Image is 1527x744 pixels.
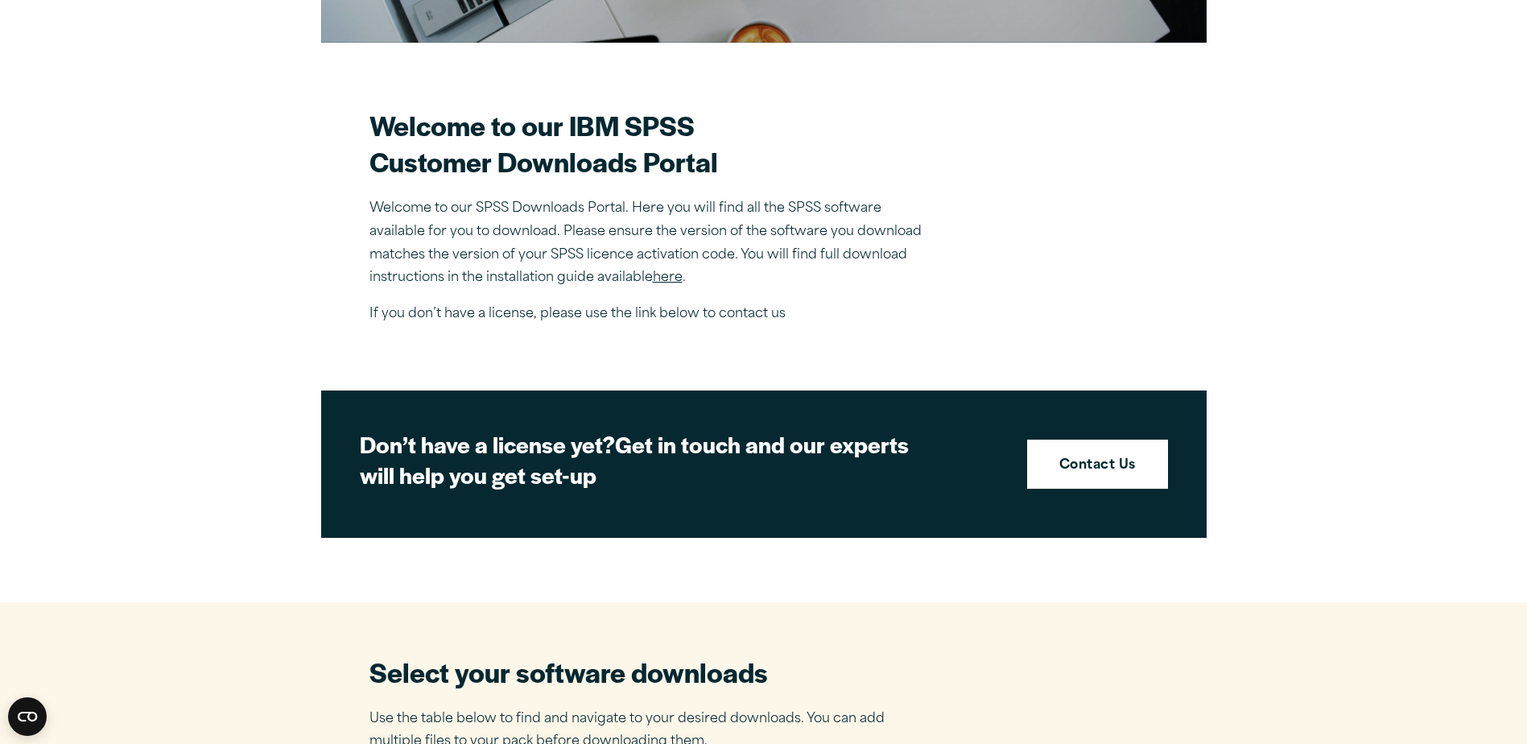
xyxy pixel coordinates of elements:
[369,303,933,326] p: If you don’t have a license, please use the link below to contact us
[1027,440,1168,490] a: Contact Us
[369,197,933,290] p: Welcome to our SPSS Downloads Portal. Here you will find all the SPSS software available for you ...
[1059,456,1136,477] strong: Contact Us
[8,697,47,736] button: Open CMP widget
[360,429,923,490] h2: Get in touch and our experts will help you get set-up
[360,428,615,460] strong: Don’t have a license yet?
[369,654,909,690] h2: Select your software downloads
[369,107,933,180] h2: Welcome to our IBM SPSS Customer Downloads Portal
[653,271,683,284] a: here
